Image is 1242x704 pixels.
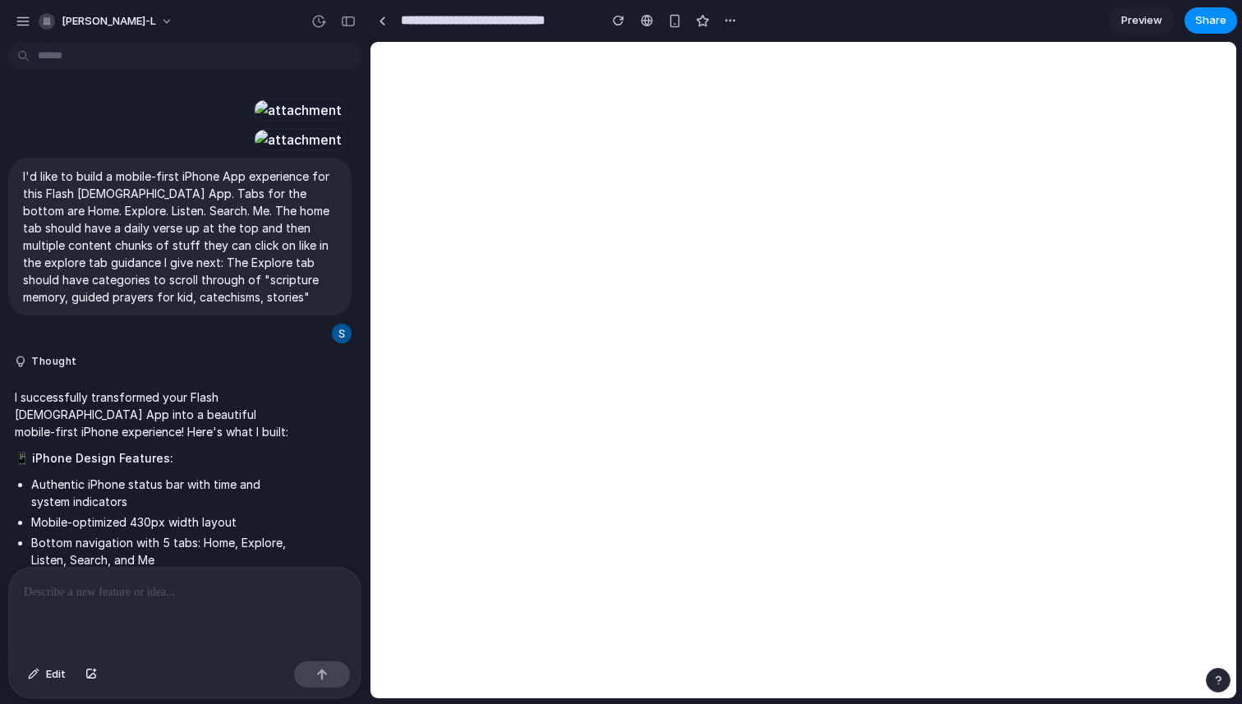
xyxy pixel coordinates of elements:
[23,168,337,306] p: I'd like to build a mobile-first iPhone App experience for this Flash [DEMOGRAPHIC_DATA] App. Tab...
[62,13,156,30] span: [PERSON_NAME]-l
[46,666,66,683] span: Edit
[31,513,289,531] li: Mobile-optimized 430px width layout
[1109,7,1175,34] a: Preview
[31,476,289,510] li: Authentic iPhone status bar with time and system indicators
[1195,12,1226,29] span: Share
[15,451,173,465] strong: 📱 iPhone Design Features:
[1184,7,1237,34] button: Share
[31,534,289,568] li: Bottom navigation with 5 tabs: Home, Explore, Listen, Search, and Me
[32,8,182,35] button: [PERSON_NAME]-l
[1121,12,1162,29] span: Preview
[15,389,289,440] p: I successfully transformed your Flash [DEMOGRAPHIC_DATA] App into a beautiful mobile-first iPhone...
[20,661,74,688] button: Edit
